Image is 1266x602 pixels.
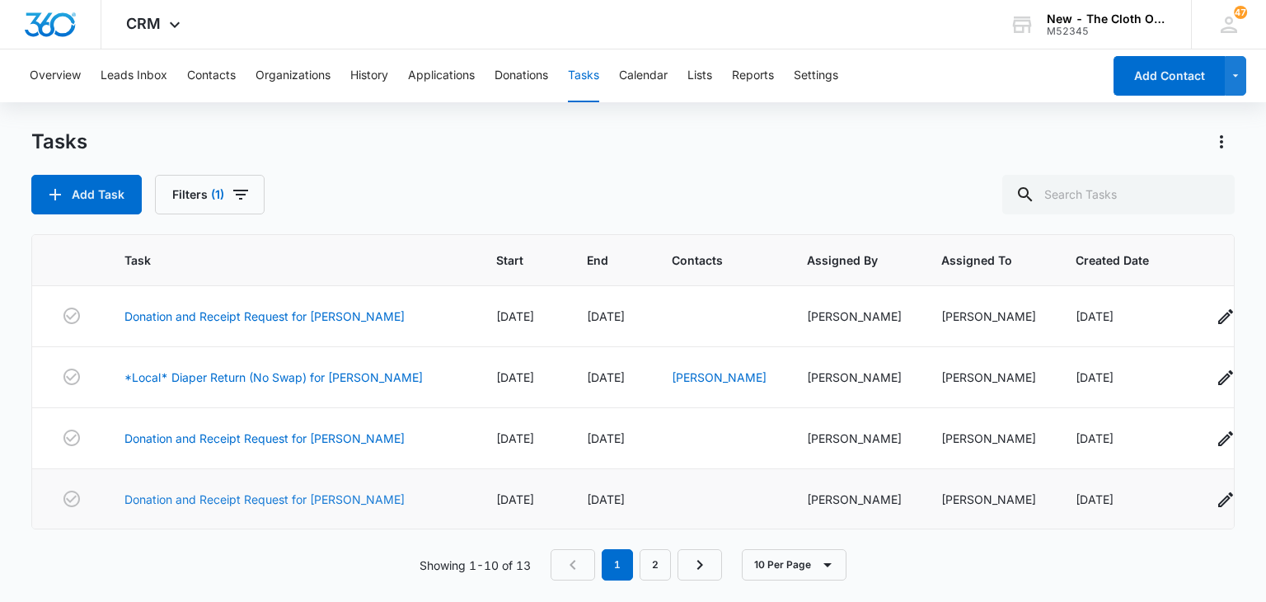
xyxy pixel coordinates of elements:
[31,129,87,154] h1: Tasks
[1076,309,1114,323] span: [DATE]
[640,549,671,581] a: Page 2
[187,49,236,102] button: Contacts
[1002,175,1235,214] input: Search Tasks
[124,308,405,325] a: Donation and Receipt Request for [PERSON_NAME]
[941,430,1036,447] div: [PERSON_NAME]
[496,309,534,323] span: [DATE]
[496,492,534,506] span: [DATE]
[124,491,405,508] a: Donation and Receipt Request for [PERSON_NAME]
[941,369,1036,386] div: [PERSON_NAME]
[1208,129,1235,155] button: Actions
[678,549,722,581] a: Next Page
[742,549,846,581] button: 10 Per Page
[1076,492,1114,506] span: [DATE]
[1047,26,1167,37] div: account id
[807,430,902,447] div: [PERSON_NAME]
[587,309,625,323] span: [DATE]
[420,557,531,574] p: Showing 1-10 of 13
[1047,12,1167,26] div: account name
[672,252,743,269] span: Contacts
[807,252,878,269] span: Assigned By
[408,49,475,102] button: Applications
[1076,431,1114,445] span: [DATE]
[495,49,548,102] button: Donations
[587,492,625,506] span: [DATE]
[732,49,774,102] button: Reports
[587,431,625,445] span: [DATE]
[1076,370,1114,384] span: [DATE]
[350,49,388,102] button: History
[101,49,167,102] button: Leads Inbox
[30,49,81,102] button: Overview
[807,369,902,386] div: [PERSON_NAME]
[496,431,534,445] span: [DATE]
[587,252,608,269] span: End
[211,189,224,200] span: (1)
[941,491,1036,508] div: [PERSON_NAME]
[941,308,1036,325] div: [PERSON_NAME]
[807,308,902,325] div: [PERSON_NAME]
[1076,252,1149,269] span: Created Date
[496,252,523,269] span: Start
[794,49,838,102] button: Settings
[124,369,423,386] a: *Local* Diaper Return (No Swap) for [PERSON_NAME]
[587,370,625,384] span: [DATE]
[124,430,405,447] a: Donation and Receipt Request for [PERSON_NAME]
[31,175,142,214] button: Add Task
[256,49,331,102] button: Organizations
[551,549,722,581] nav: Pagination
[1114,56,1225,96] button: Add Contact
[941,252,1012,269] span: Assigned To
[619,49,668,102] button: Calendar
[124,252,433,269] span: Task
[602,549,633,581] em: 1
[672,370,767,384] a: [PERSON_NAME]
[155,175,265,214] button: Filters(1)
[568,49,599,102] button: Tasks
[496,370,534,384] span: [DATE]
[126,15,161,32] span: CRM
[807,491,902,508] div: [PERSON_NAME]
[687,49,712,102] button: Lists
[1234,6,1247,19] div: notifications count
[1234,6,1247,19] span: 47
